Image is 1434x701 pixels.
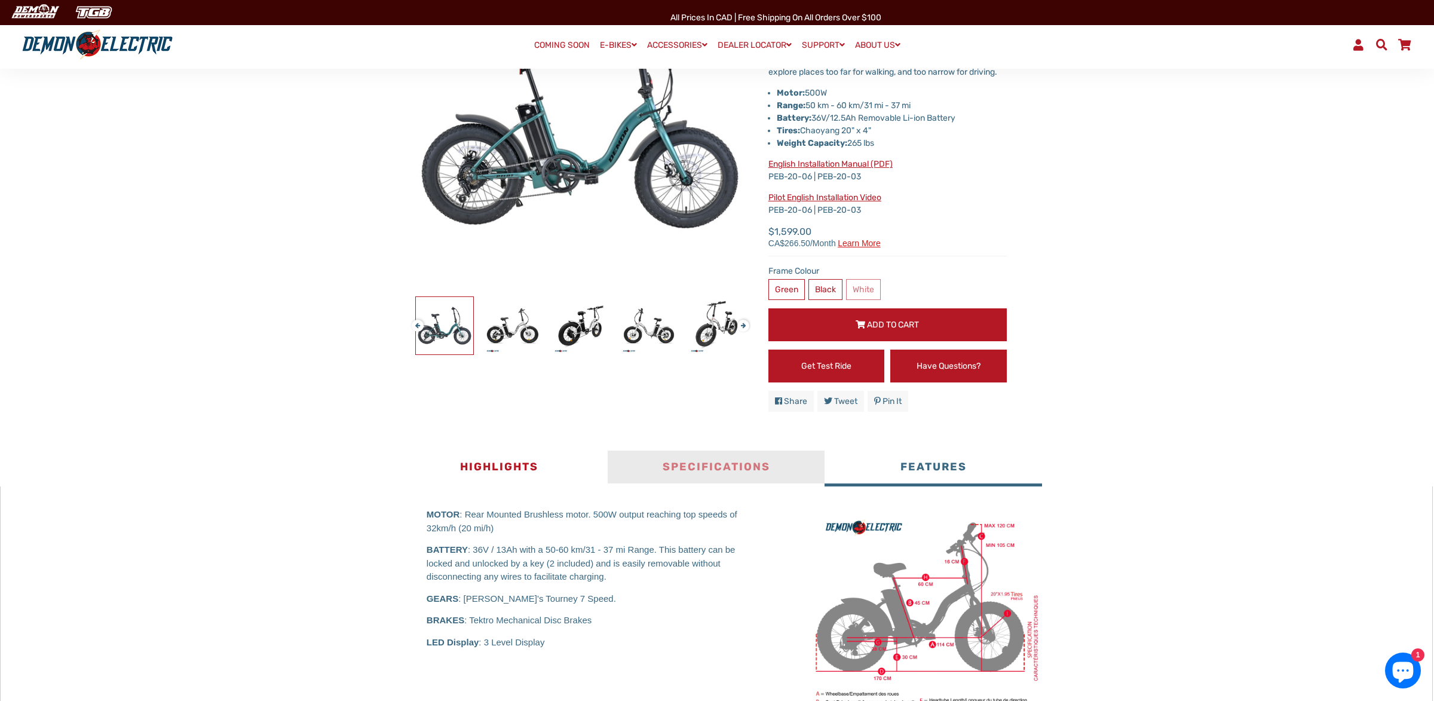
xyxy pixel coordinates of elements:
[768,159,893,169] a: English Installation Manual (PDF)
[851,36,905,54] a: ABOUT US
[427,508,764,535] p: : Rear Mounted Brushless motor. 500W output reaching top speeds of 32km/h (20 mi/h)
[6,2,63,22] img: Demon Electric
[427,615,464,625] strong: BRAKES
[1381,653,1424,691] inbox-online-store-chat: Shopify online store chat
[808,279,842,300] label: Black
[670,13,881,23] span: All Prices in CAD | Free shipping on all orders over $100
[777,138,847,148] strong: Weight Capacity:
[608,451,825,486] button: Specifications
[768,265,1007,277] label: Frame Colour
[777,125,800,136] strong: Tires:
[784,396,807,406] span: Share
[427,592,764,606] p: : [PERSON_NAME]’s Tourney 7 Speed.
[596,36,641,54] a: E-BIKES
[777,125,871,136] span: Chaoyang 20" x 4"
[834,396,857,406] span: Tweet
[484,297,541,354] img: Pilot Folding eBike - Demon Electric
[867,320,919,330] span: Add to Cart
[412,314,419,327] button: Previous
[530,37,594,54] a: COMING SOON
[18,29,177,60] img: Demon Electric logo
[643,36,712,54] a: ACCESSORIES
[890,350,1007,382] a: Have Questions?
[846,279,881,300] label: White
[777,100,805,111] strong: Range:
[777,100,911,111] span: 50 km - 60 km/31 mi - 37 mi
[427,509,460,519] strong: MOTOR
[427,544,468,555] strong: BATTERY
[427,637,479,647] strong: LED Display
[883,396,902,406] span: Pin it
[427,543,764,584] p: : 36V / 13Ah with a 50-60 km/31 - 37 mi Range. This battery can be locked and unlocked by a key (...
[737,314,744,327] button: Next
[427,614,764,627] p: : Tektro Mechanical Disc Brakes
[777,113,955,123] span: 36V/12.5Ah Removable Li-ion Battery
[688,297,746,354] img: Pilot Folding eBike - Demon Electric
[391,451,608,486] button: Highlights
[427,636,764,650] p: : 3 Level Display
[552,297,609,354] img: Pilot Folding eBike - Demon Electric
[798,36,849,54] a: SUPPORT
[768,225,881,247] span: $1,599.00
[768,279,805,300] label: Green
[825,451,1041,486] button: Features
[768,192,881,203] a: Pilot English Installation Video
[777,113,811,123] strong: Battery:
[768,350,885,382] a: Get Test Ride
[416,297,473,354] img: Pilot Folding eBike
[713,36,796,54] a: DEALER LOCATOR
[805,88,827,98] span: 500W
[620,297,678,354] img: Pilot Folding eBike - Demon Electric
[768,158,1007,183] p: PEB-20-06 | PEB-20-03
[427,593,458,604] strong: GEARS
[69,2,118,22] img: TGB Canada
[768,191,1007,216] p: PEB-20-06 | PEB-20-03
[777,137,1007,149] p: 265 lbs
[777,88,805,98] strong: Motor:
[768,308,1007,341] button: Add to Cart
